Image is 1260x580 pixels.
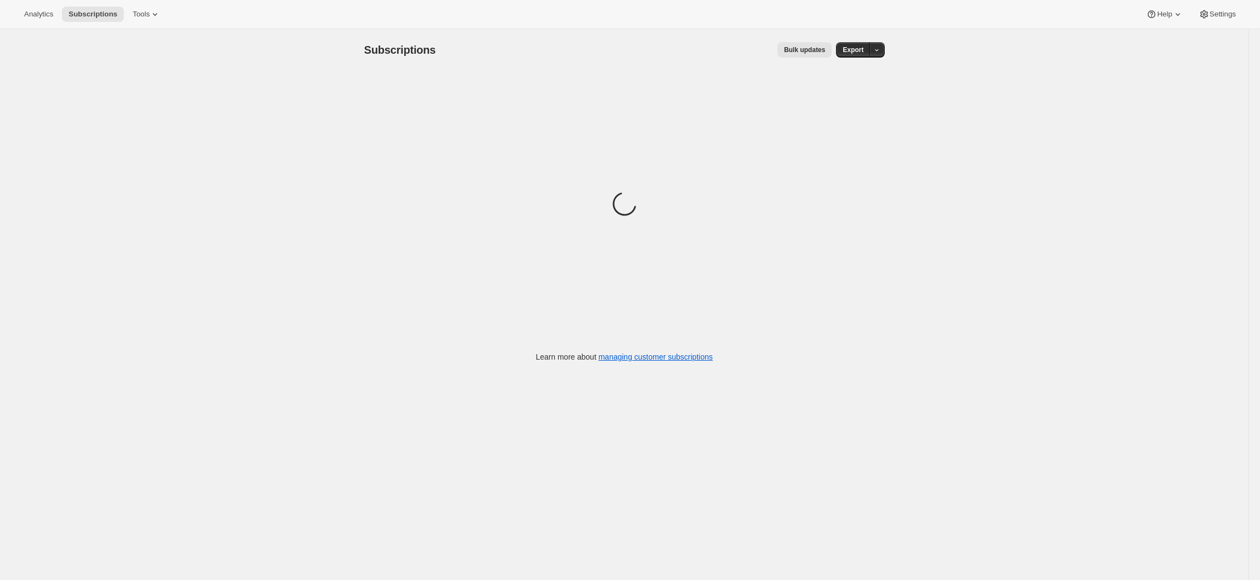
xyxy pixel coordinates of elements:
p: Learn more about [536,351,713,362]
button: Bulk updates [777,42,832,58]
button: Subscriptions [62,7,124,22]
span: Settings [1210,10,1236,19]
button: Tools [126,7,167,22]
span: Tools [133,10,150,19]
a: managing customer subscriptions [598,352,713,361]
button: Help [1139,7,1189,22]
span: Bulk updates [784,46,825,54]
button: Settings [1192,7,1242,22]
span: Help [1157,10,1172,19]
span: Subscriptions [68,10,117,19]
span: Subscriptions [364,44,436,56]
button: Analytics [18,7,60,22]
span: Export [843,46,863,54]
span: Analytics [24,10,53,19]
button: Export [836,42,870,58]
